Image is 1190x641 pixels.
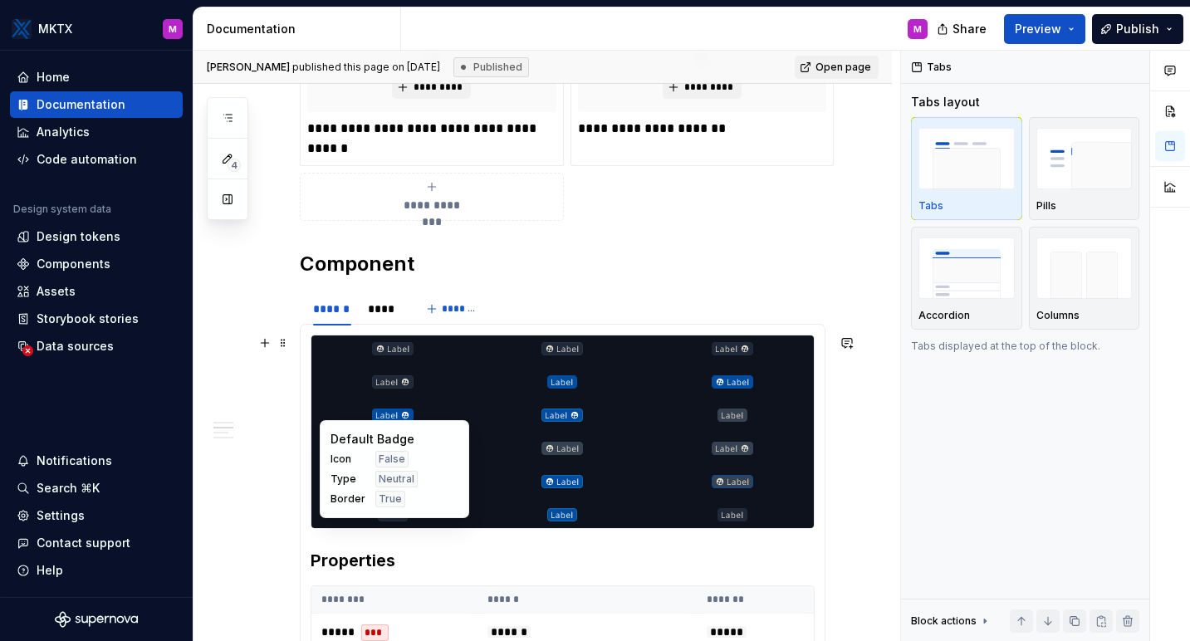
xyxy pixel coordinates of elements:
span: Preview [1015,21,1061,37]
button: MKTXM [3,11,189,46]
img: 6599c211-2218-4379-aa47-474b768e6477.png [12,19,32,39]
button: Preview [1004,14,1085,44]
div: Default Badge [331,431,458,448]
div: Storybook stories [37,311,139,327]
span: Icon [331,453,365,466]
span: Type [331,472,365,486]
span: Border [331,492,365,506]
div: Design system data [13,203,111,216]
a: Analytics [10,119,183,145]
button: Search ⌘K [10,475,183,502]
div: Assets [37,283,76,300]
div: Analytics [37,124,90,140]
div: Notifications [37,453,112,469]
div: Tabs layout [911,94,980,110]
div: Block actions [911,609,992,633]
div: M [169,22,177,36]
a: Storybook stories [10,306,183,332]
a: Open page [795,56,879,79]
div: M [913,22,922,36]
div: Block actions [911,614,977,628]
p: Pills [1036,199,1056,213]
div: Components [37,256,110,272]
button: placeholderPills [1029,117,1140,220]
img: placeholder [1036,237,1133,298]
div: Documentation [207,21,394,37]
a: Design tokens [10,223,183,250]
span: False [379,453,405,466]
img: placeholder [918,237,1015,298]
span: Publish [1116,21,1159,37]
div: Home [37,69,70,86]
a: Documentation [10,91,183,118]
span: 4 [228,159,241,172]
a: Code automation [10,146,183,173]
p: Tabs [918,199,943,213]
span: published this page on [DATE] [207,61,440,74]
div: Code automation [37,151,137,168]
button: placeholderTabs [911,117,1022,220]
button: Contact support [10,530,183,556]
a: Settings [10,502,183,529]
img: placeholder [1036,128,1133,188]
span: Neutral [379,472,414,486]
button: placeholderColumns [1029,227,1140,330]
div: Published [453,57,529,77]
a: Data sources [10,333,183,360]
div: Data sources [37,338,114,355]
div: Contact support [37,535,130,551]
div: Help [37,562,63,579]
div: MKTX [38,21,72,37]
span: Open page [815,61,871,74]
h2: Component [300,251,825,277]
svg: Supernova Logo [55,611,138,628]
div: Search ⌘K [37,480,100,497]
button: Notifications [10,448,183,474]
button: Help [10,557,183,584]
h3: Properties [311,549,815,572]
button: Publish [1092,14,1183,44]
img: placeholder [918,128,1015,188]
div: Settings [37,507,85,524]
button: Share [928,14,997,44]
button: placeholderAccordion [911,227,1022,330]
a: Assets [10,278,183,305]
div: Documentation [37,96,125,113]
span: [PERSON_NAME] [207,61,290,73]
span: Share [952,21,987,37]
p: Accordion [918,309,970,322]
a: Components [10,251,183,277]
a: Home [10,64,183,91]
p: Tabs displayed at the top of the block. [911,340,1139,353]
div: Design tokens [37,228,120,245]
span: True [379,492,402,506]
p: Columns [1036,309,1080,322]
